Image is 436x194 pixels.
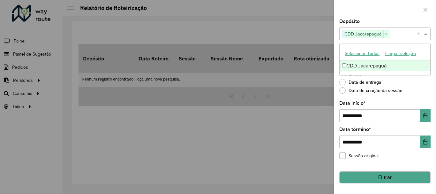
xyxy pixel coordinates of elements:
ng-dropdown-panel: Options list [339,43,431,75]
label: Depósito [339,18,360,25]
button: Choose Date [420,109,431,122]
span: Clear all [417,30,423,38]
div: CDD Jacarepaguá [340,60,430,71]
label: Data início [339,99,365,107]
button: Selecionar Todos [342,49,382,58]
span: CDD Jacarepaguá [343,30,383,38]
label: Sessão original [339,152,379,159]
button: Limpar seleção [382,49,419,58]
label: Data de criação da sessão [339,87,402,94]
label: Data de entrega [339,79,381,85]
label: Data término [339,126,371,133]
button: Choose Date [420,136,431,148]
button: Filtrar [339,171,431,183]
span: × [383,30,389,38]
